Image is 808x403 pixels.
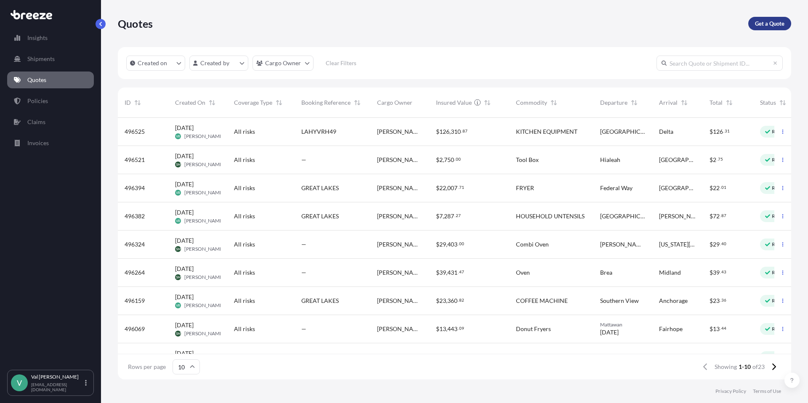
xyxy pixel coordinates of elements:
span: , [446,298,447,304]
span: $ [710,298,713,304]
span: 43 [721,270,726,273]
span: 496264 [125,268,145,277]
a: Shipments [7,50,94,67]
span: VR [176,188,180,197]
button: Sort [352,98,362,108]
a: Policies [7,93,94,109]
p: Get a Quote [755,19,784,28]
span: Rows per page [128,363,166,371]
span: Donut Fryers [516,325,551,333]
span: Created On [175,98,205,107]
p: Terms of Use [753,388,781,395]
span: $ [436,326,439,332]
p: Shipments [27,55,55,63]
span: . [720,214,721,217]
span: . [720,186,721,189]
span: 13 [713,326,720,332]
span: 09 [459,327,464,330]
span: HOUSEHOLD UNTENSILS [516,212,585,220]
a: Insights [7,29,94,46]
span: $ [710,129,713,135]
span: [GEOGRAPHIC_DATA] [659,353,696,361]
span: Federal Way [600,184,633,192]
span: [PERSON_NAME] [184,246,224,252]
span: VR [176,301,180,310]
span: Fairhope [659,325,683,333]
span: SM [176,160,181,169]
span: 310 [451,129,461,135]
span: , [449,129,451,135]
span: — [301,268,306,277]
span: $ [436,213,439,219]
span: Status [760,98,776,107]
p: Ready [772,185,786,191]
span: [PERSON_NAME] [184,330,224,337]
span: GREAT LAKES [301,297,339,305]
span: $ [710,241,713,247]
span: [PERSON_NAME] [184,161,224,168]
span: [DATE] [175,152,194,160]
span: Combi Oven [516,240,549,249]
span: 00 [459,242,464,245]
span: 2 [713,157,716,163]
span: $ [710,270,713,276]
span: 29 [713,241,720,247]
span: All risks [234,212,255,220]
span: SM [176,245,181,253]
span: . [454,158,455,161]
span: 87 [462,130,468,133]
span: [PERSON_NAME] [184,133,224,140]
button: Sort [207,98,217,108]
span: Showing [715,363,737,371]
span: . [454,214,455,217]
button: Sort [133,98,143,108]
span: 39 [439,270,446,276]
span: . [720,270,721,273]
span: 44 [721,327,726,330]
span: Departure [600,98,627,107]
span: [GEOGRAPHIC_DATA] [600,353,646,361]
span: — [301,240,306,249]
button: createdOn Filter options [126,56,185,71]
span: 360 [447,298,457,304]
span: [PERSON_NAME] Logistics [377,212,423,220]
span: All risks [234,297,255,305]
span: Total [710,98,723,107]
span: 496324 [125,240,145,249]
span: [PERSON_NAME] Logistics [377,325,423,333]
span: Mattawan [600,321,646,328]
a: Quotes [7,72,94,88]
span: [PERSON_NAME] [600,240,646,249]
span: 22 [713,185,720,191]
span: 287 [444,213,454,219]
span: All risks [234,353,255,361]
p: Quotes [118,17,153,30]
button: cargoOwner Filter options [252,56,314,71]
span: COFFEE MACHINE [516,297,568,305]
span: of 23 [752,363,765,371]
button: Sort [629,98,639,108]
span: 750 [444,157,454,163]
p: Insights [27,34,48,42]
span: Fryers [516,353,533,361]
p: Ready [772,269,786,276]
span: [PERSON_NAME] [184,217,224,224]
button: Clear Filters [318,56,365,70]
span: 29 [439,241,446,247]
span: , [446,326,447,332]
button: Sort [549,98,559,108]
span: [GEOGRAPHIC_DATA] [600,127,646,136]
span: 7 [439,213,443,219]
span: $ [436,157,439,163]
span: [PERSON_NAME] Logistics [377,268,423,277]
span: 47 [459,270,464,273]
span: All risks [234,240,255,249]
span: KITCHEN EQUIPMENT [516,127,577,136]
span: 2 [439,157,443,163]
span: . [720,299,721,302]
p: Ready [772,241,786,248]
span: $ [436,129,439,135]
span: 431 [447,270,457,276]
span: [DATE] [600,328,619,337]
span: 13 [439,326,446,332]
